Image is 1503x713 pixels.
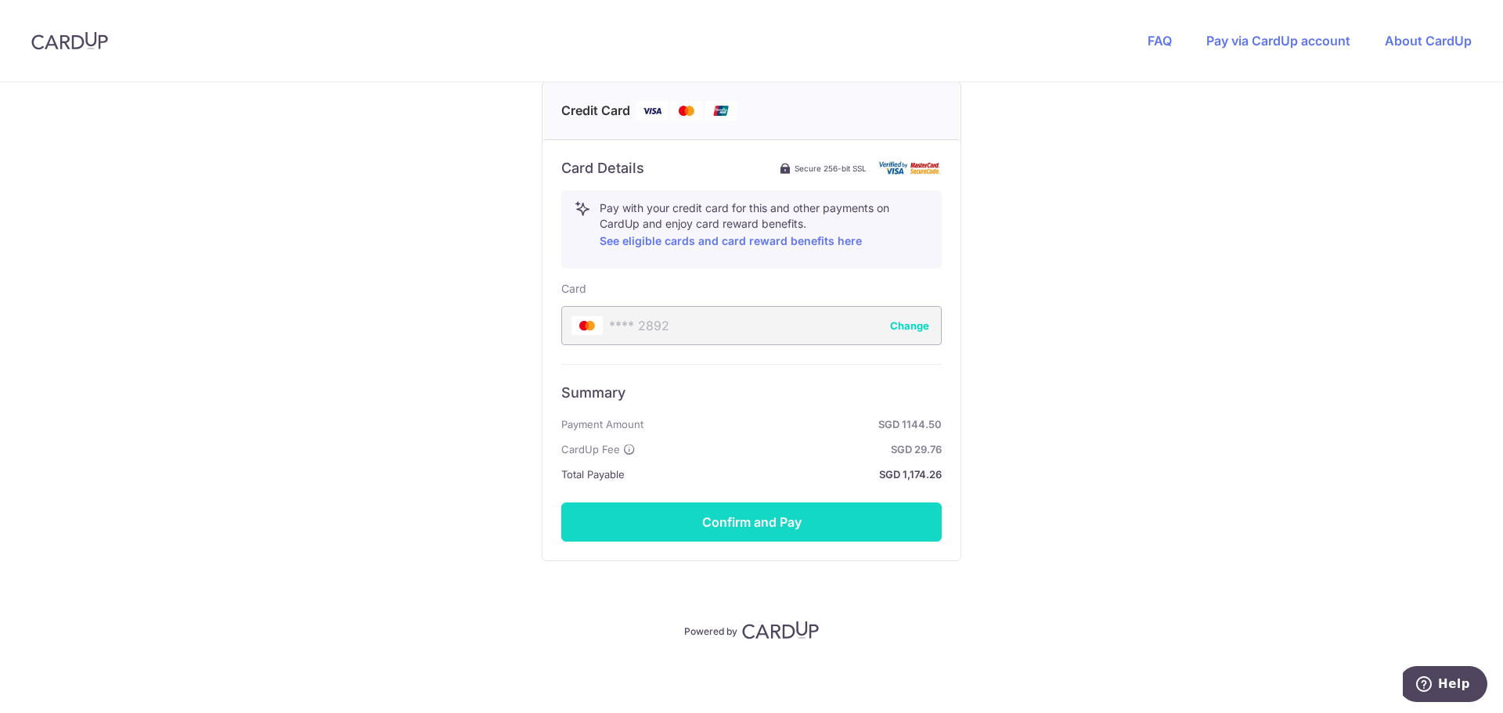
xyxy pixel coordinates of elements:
[561,159,644,178] h6: Card Details
[561,502,942,542] button: Confirm and Pay
[890,318,929,333] button: Change
[642,440,942,459] strong: SGD 29.76
[600,234,862,247] a: See eligible cards and card reward benefits here
[742,621,819,639] img: CardUp
[1206,33,1350,49] a: Pay via CardUp account
[561,281,586,297] label: Card
[561,101,630,121] span: Credit Card
[561,384,942,402] h6: Summary
[1385,33,1472,49] a: About CardUp
[561,415,643,434] span: Payment Amount
[600,200,928,250] p: Pay with your credit card for this and other payments on CardUp and enjoy card reward benefits.
[31,31,108,50] img: CardUp
[650,415,942,434] strong: SGD 1144.50
[636,101,668,121] img: Visa
[561,465,625,484] span: Total Payable
[1403,666,1487,705] iframe: Opens a widget where you can find more information
[879,161,942,175] img: card secure
[671,101,702,121] img: Mastercard
[705,101,737,121] img: Union Pay
[684,622,737,638] p: Powered by
[795,162,867,175] span: Secure 256-bit SSL
[631,465,942,484] strong: SGD 1,174.26
[1148,33,1172,49] a: FAQ
[561,440,620,459] span: CardUp Fee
